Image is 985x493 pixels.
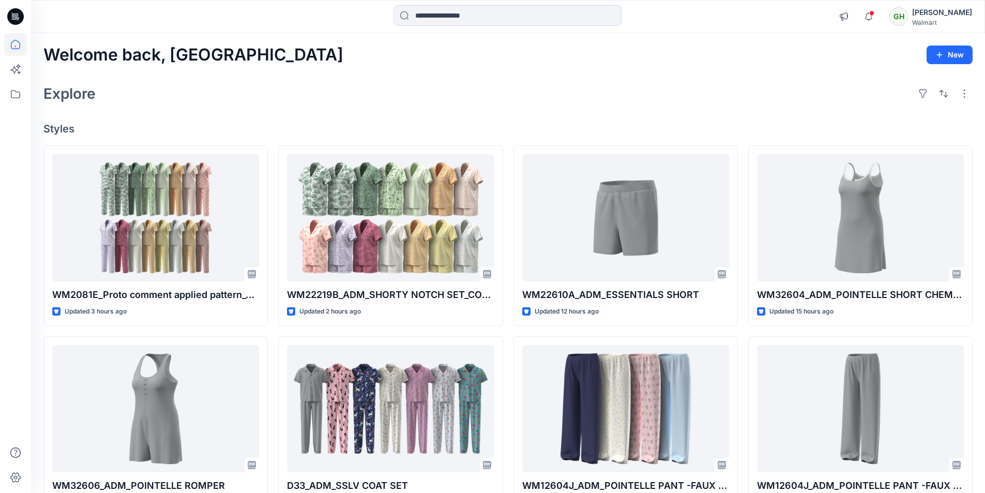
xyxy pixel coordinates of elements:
[522,154,729,282] a: WM22610A_ADM_ESSENTIALS SHORT
[287,288,494,302] p: WM22219B_ADM_SHORTY NOTCH SET_COLORWAY
[912,19,972,26] div: Walmart
[522,479,729,493] p: WM12604J_ADM_POINTELLE PANT -FAUX FLY & BUTTONS + PICOT_COLORWAY
[65,306,127,317] p: Updated 3 hours ago
[52,154,259,282] a: WM2081E_Proto comment applied pattern_COLORWAY
[287,479,494,493] p: D33_ADM_SSLV COAT SET
[52,479,259,493] p: WM32606_ADM_POINTELLE ROMPER
[43,85,96,102] h2: Explore
[299,306,361,317] p: Updated 2 hours ago
[52,288,259,302] p: WM2081E_Proto comment applied pattern_COLORWAY
[287,345,494,473] a: D33_ADM_SSLV COAT SET
[287,154,494,282] a: WM22219B_ADM_SHORTY NOTCH SET_COLORWAY
[52,345,259,473] a: WM32606_ADM_POINTELLE ROMPER
[769,306,834,317] p: Updated 15 hours ago
[522,345,729,473] a: WM12604J_ADM_POINTELLE PANT -FAUX FLY & BUTTONS + PICOT_COLORWAY
[757,345,964,473] a: WM12604J_ADM_POINTELLE PANT -FAUX FLY & BUTTONS + PICOT
[757,288,964,302] p: WM32604_ADM_POINTELLE SHORT CHEMISE
[757,479,964,493] p: WM12604J_ADM_POINTELLE PANT -FAUX FLY & BUTTONS + PICOT
[535,306,599,317] p: Updated 12 hours ago
[522,288,729,302] p: WM22610A_ADM_ESSENTIALS SHORT
[912,6,972,19] div: [PERSON_NAME]
[927,46,973,64] button: New
[889,7,908,26] div: GH
[43,123,973,135] h4: Styles
[757,154,964,282] a: WM32604_ADM_POINTELLE SHORT CHEMISE
[43,46,343,65] h2: Welcome back, [GEOGRAPHIC_DATA]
